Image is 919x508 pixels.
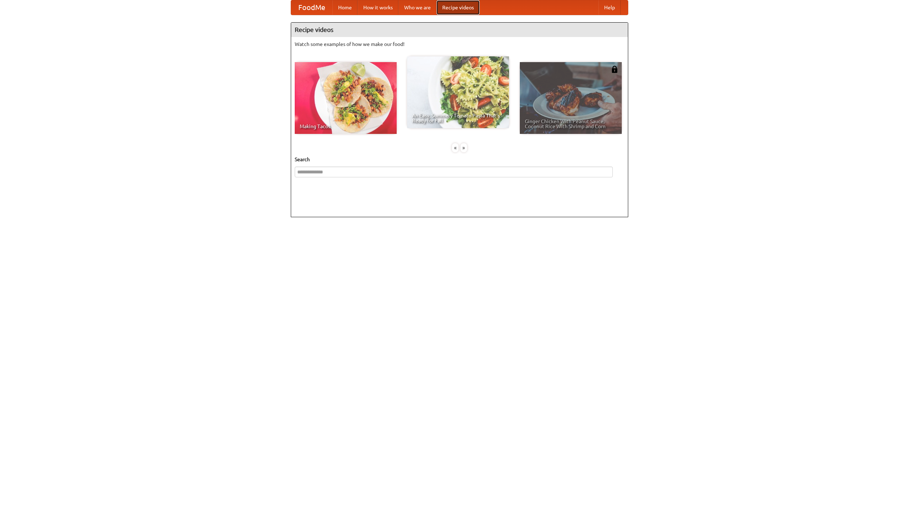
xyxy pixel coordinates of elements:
h4: Recipe videos [291,23,628,37]
a: Who we are [398,0,437,15]
h5: Search [295,156,624,163]
span: An Easy, Summery Tomato Pasta That's Ready for Fall [412,113,504,123]
div: « [452,143,458,152]
div: » [461,143,467,152]
img: 483408.png [611,66,618,73]
a: FoodMe [291,0,332,15]
a: Help [598,0,621,15]
a: An Easy, Summery Tomato Pasta That's Ready for Fall [407,56,509,128]
a: Recipe videos [437,0,480,15]
a: Home [332,0,358,15]
a: Making Tacos [295,62,397,134]
p: Watch some examples of how we make our food! [295,41,624,48]
a: How it works [358,0,398,15]
span: Making Tacos [300,124,392,129]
